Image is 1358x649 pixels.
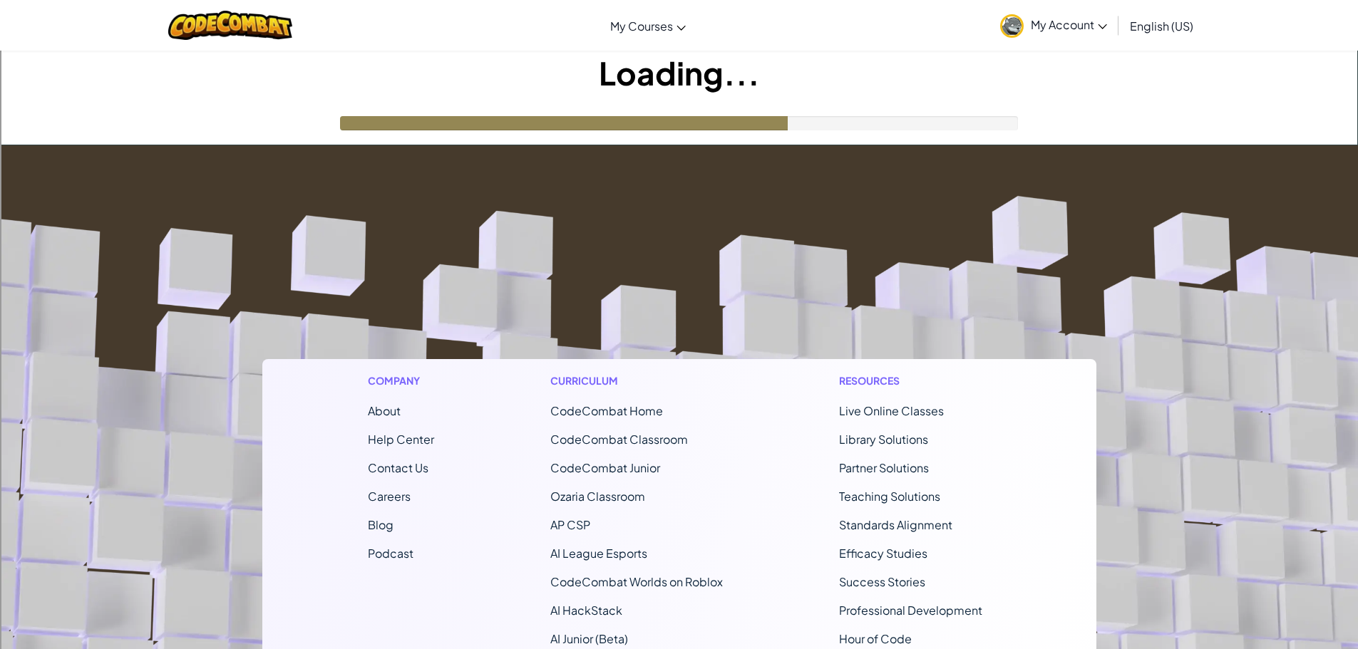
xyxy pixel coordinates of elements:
[1000,14,1024,38] img: avatar
[1123,6,1200,45] a: English (US)
[610,19,673,33] span: My Courses
[1130,19,1193,33] span: English (US)
[168,11,293,40] img: CodeCombat logo
[993,3,1114,48] a: My Account
[1031,17,1107,32] span: My Account
[603,6,693,45] a: My Courses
